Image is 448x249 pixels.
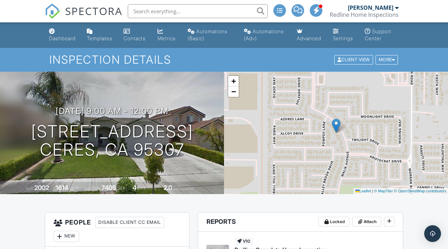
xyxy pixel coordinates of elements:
div: 2.0 [163,184,172,191]
a: Automations (Basic) [185,25,235,45]
a: Advanced [294,25,324,45]
span: bedrooms [138,186,157,191]
a: Client View [334,57,375,62]
a: SPECTORA [45,9,122,24]
div: More [376,55,398,65]
div: 1614 [56,184,68,191]
div: [PERSON_NAME] [348,4,393,11]
div: Open Intercom Messenger [424,225,441,242]
a: © OpenStreetMap contributors [394,189,446,193]
a: Automations (Advanced) [241,25,289,45]
a: © MapTiler [374,189,393,193]
div: Disable Client CC Email [95,217,164,228]
div: Advanced [297,35,321,41]
span: − [231,87,236,96]
span: sq.ft. [117,186,126,191]
div: Redline Home Inspections [330,11,399,18]
h1: Inspection Details [49,54,399,66]
h3: People [45,213,189,247]
a: Settings [330,25,356,45]
a: Zoom in [228,76,239,86]
div: Support Center [365,28,391,41]
div: Dashboard [49,35,76,41]
div: Automations (Adv) [244,28,284,41]
span: bathrooms [173,186,193,191]
div: Client View [334,55,373,65]
div: Settings [333,35,353,41]
h1: [STREET_ADDRESS] Ceres, CA 95307 [31,122,193,159]
span: SPECTORA [65,3,122,18]
div: 2002 [34,184,49,191]
a: Leaflet [355,189,371,193]
img: The Best Home Inspection Software - Spectora [45,3,60,19]
span: | [372,189,373,193]
div: New [54,231,79,242]
h3: [DATE] 9:00 am - 12:00 pm [56,106,168,116]
a: Contacts [121,25,149,45]
a: Support Center [362,25,402,45]
a: Metrics [155,25,180,45]
span: Built [26,186,33,191]
div: 7405 [101,184,116,191]
input: Search everything... [128,4,268,18]
div: Automations (Basic) [188,28,227,41]
a: Templates [84,25,115,45]
a: Dashboard [46,25,78,45]
div: Contacts [124,35,146,41]
img: Marker [332,119,341,133]
div: Templates [87,35,112,41]
div: Metrics [157,35,176,41]
span: sq. ft. [69,186,79,191]
span: + [231,77,236,85]
span: Lot Size [86,186,100,191]
div: 4 [133,184,136,191]
a: Zoom out [228,86,239,97]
